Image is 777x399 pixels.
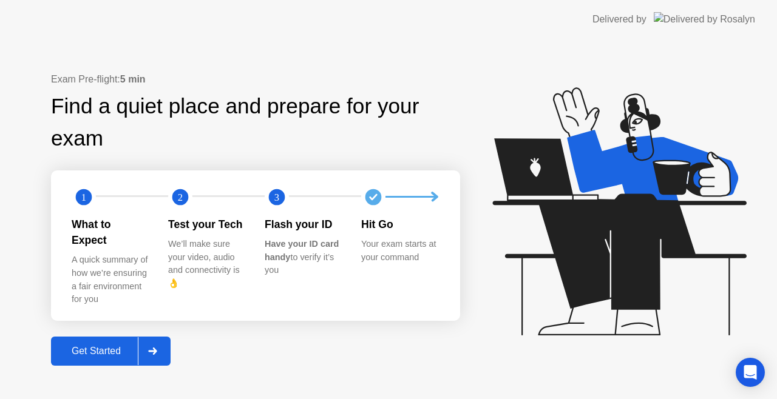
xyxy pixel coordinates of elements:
div: What to Expect [72,216,149,249]
text: 3 [274,191,279,203]
text: 2 [178,191,183,203]
div: Flash your ID [265,216,342,232]
div: Find a quiet place and prepare for your exam [51,90,460,155]
div: Hit Go [361,216,438,232]
button: Get Started [51,337,171,366]
b: 5 min [120,74,146,84]
div: We’ll make sure your video, audio and connectivity is 👌 [168,238,245,290]
div: Test your Tech [168,216,245,232]
div: Delivered by [592,12,646,27]
img: Delivered by Rosalyn [654,12,755,26]
b: Have your ID card handy [265,239,339,262]
div: to verify it’s you [265,238,342,277]
div: Open Intercom Messenger [736,358,765,387]
div: A quick summary of how we’re ensuring a fair environment for you [72,253,149,306]
div: Get Started [55,346,138,357]
div: Exam Pre-flight: [51,72,460,87]
div: Your exam starts at your command [361,238,438,264]
text: 1 [81,191,86,203]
